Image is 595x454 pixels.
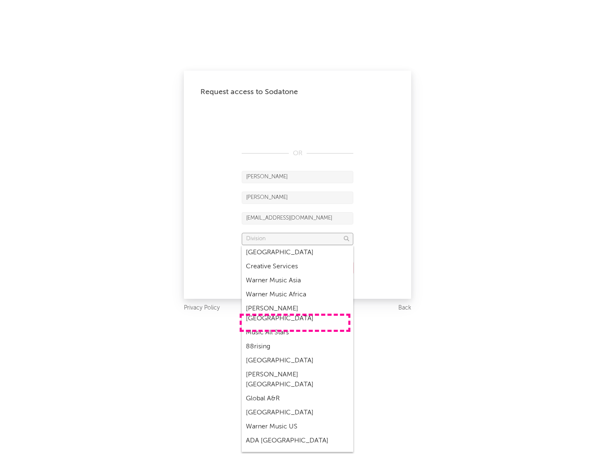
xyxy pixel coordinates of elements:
[242,302,353,326] div: [PERSON_NAME] [GEOGRAPHIC_DATA]
[242,406,353,420] div: [GEOGRAPHIC_DATA]
[242,340,353,354] div: 88rising
[398,303,411,313] a: Back
[242,392,353,406] div: Global A&R
[242,171,353,183] input: First Name
[242,288,353,302] div: Warner Music Africa
[242,434,353,448] div: ADA [GEOGRAPHIC_DATA]
[242,233,353,245] input: Division
[242,260,353,274] div: Creative Services
[242,192,353,204] input: Last Name
[184,303,220,313] a: Privacy Policy
[242,368,353,392] div: [PERSON_NAME] [GEOGRAPHIC_DATA]
[242,212,353,225] input: Email
[242,274,353,288] div: Warner Music Asia
[242,326,353,340] div: Music All Stars
[242,246,353,260] div: [GEOGRAPHIC_DATA]
[242,354,353,368] div: [GEOGRAPHIC_DATA]
[200,87,395,97] div: Request access to Sodatone
[242,149,353,158] div: OR
[242,420,353,434] div: Warner Music US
